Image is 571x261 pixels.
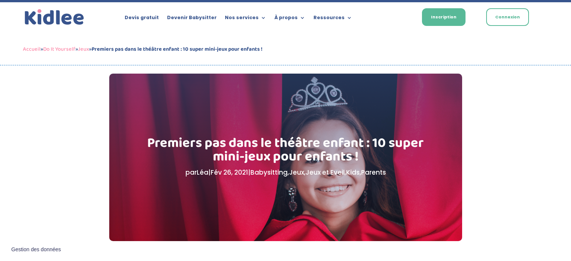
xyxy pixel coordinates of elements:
a: Babysitting [250,168,288,177]
a: Inscription [422,8,466,26]
button: Gestion des données [7,242,65,258]
span: » » » [23,45,262,54]
img: logo_kidlee_bleu [23,8,86,27]
a: Léa [197,168,208,177]
a: Nos services [225,15,266,23]
a: Accueil [23,45,41,54]
p: par | | , , , , [147,167,424,178]
span: Gestion des données [11,246,61,253]
a: Kidlee Logo [23,8,86,27]
a: Do It Yourself [43,45,75,54]
span: Fév 26, 2021 [211,168,248,177]
a: Jeux [78,45,89,54]
a: Kids [346,168,360,177]
a: À propos [274,15,305,23]
a: Parents [361,168,386,177]
strong: Premiers pas dans le théâtre enfant : 10 super mini-jeux pour enfants ! [92,45,262,54]
a: Jeux [289,168,304,177]
a: Devenir Babysitter [167,15,217,23]
h1: Premiers pas dans le théâtre enfant : 10 super mini-jeux pour enfants ! [147,136,424,167]
a: Connexion [486,8,529,26]
a: Jeux et Eveil [306,168,345,177]
img: Français [395,15,402,20]
a: Ressources [313,15,352,23]
a: Devis gratuit [125,15,159,23]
